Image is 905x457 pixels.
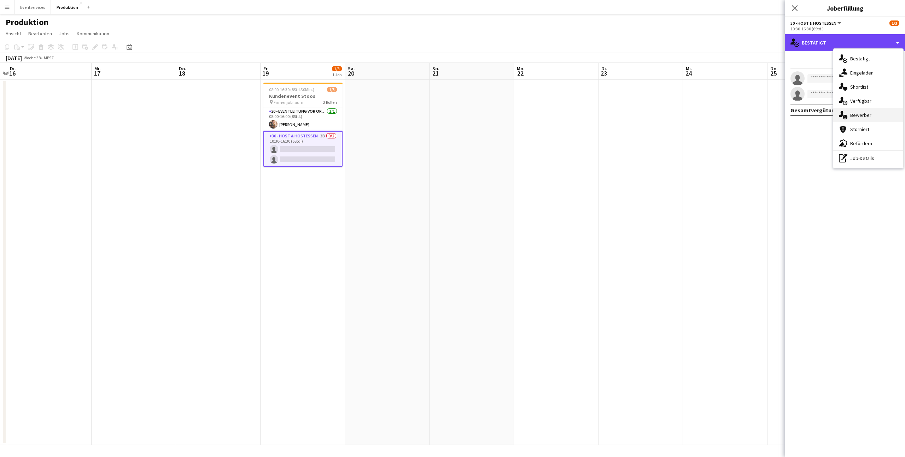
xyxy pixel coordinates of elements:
span: Woche 38 [23,55,41,60]
div: Befördern [833,136,903,150]
a: Kommunikation [74,29,112,38]
app-card-role: 20 - Eventleitung vor Ort (ZP)1/108:00-16:00 (8Std.)[PERSON_NAME] [263,107,343,131]
div: Job-Details [833,151,903,165]
a: Jobs [56,29,72,38]
div: 10:30-16:30 (6Std.) [790,26,899,31]
span: 17 [93,69,101,77]
span: Mi. [94,65,101,72]
button: Produktion [51,0,84,14]
span: 1/3 [889,20,899,26]
span: 19 [262,69,269,77]
span: 1/3 [332,66,342,71]
span: 08:00-16:30 (8Std.30Min.) [269,87,314,92]
h1: Produktion [6,17,48,28]
span: 21 [431,69,439,77]
span: 25 [769,69,778,77]
div: MESZ [44,55,54,60]
span: Bearbeiten [28,30,52,37]
span: Mo. [517,65,525,72]
div: Bestätigt [833,52,903,66]
span: Mi. [686,65,692,72]
div: Gesamtvergütung [790,107,838,114]
span: 1/3 [327,87,337,92]
span: Firmenjubiläum [274,100,303,105]
h3: Kundenevent Stoos [263,93,343,99]
span: So. [432,65,439,72]
span: 20 [347,69,355,77]
div: Bewerber [833,108,903,122]
h3: Joberfüllung [785,4,905,13]
span: Kommunikation [77,30,109,37]
div: 1 Job [332,72,341,77]
div: Shortlist [833,80,903,94]
span: 22 [516,69,525,77]
span: Ansicht [6,30,21,37]
span: Di. [601,65,607,72]
a: Bearbeiten [25,29,55,38]
span: Sa. [348,65,355,72]
app-job-card: 08:00-16:30 (8Std.30Min.)1/3Kundenevent Stoos Firmenjubiläum2 Rollen20 - Eventleitung vor Ort (ZP... [263,83,343,167]
span: Fr. [263,65,269,72]
button: Eventservices [14,0,51,14]
span: 18 [178,69,186,77]
span: Do. [770,65,778,72]
span: 30 - Host & Hostessen [790,20,836,26]
div: Bestätigt [785,34,905,51]
span: 24 [685,69,692,77]
a: Ansicht [3,29,24,38]
div: Storniert [833,122,903,136]
span: Di. [10,65,16,72]
div: Verfügbar [833,94,903,108]
span: 2 Rollen [323,100,337,105]
span: 23 [600,69,607,77]
span: 16 [9,69,16,77]
button: 30 - Host & Hostessen [790,20,842,26]
div: Eingeladen [833,66,903,80]
span: Jobs [59,30,70,37]
div: [DATE] [6,54,22,61]
span: Do. [179,65,186,72]
app-card-role: 30 - Host & Hostessen3B0/210:30-16:30 (6Std.) [263,131,343,167]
